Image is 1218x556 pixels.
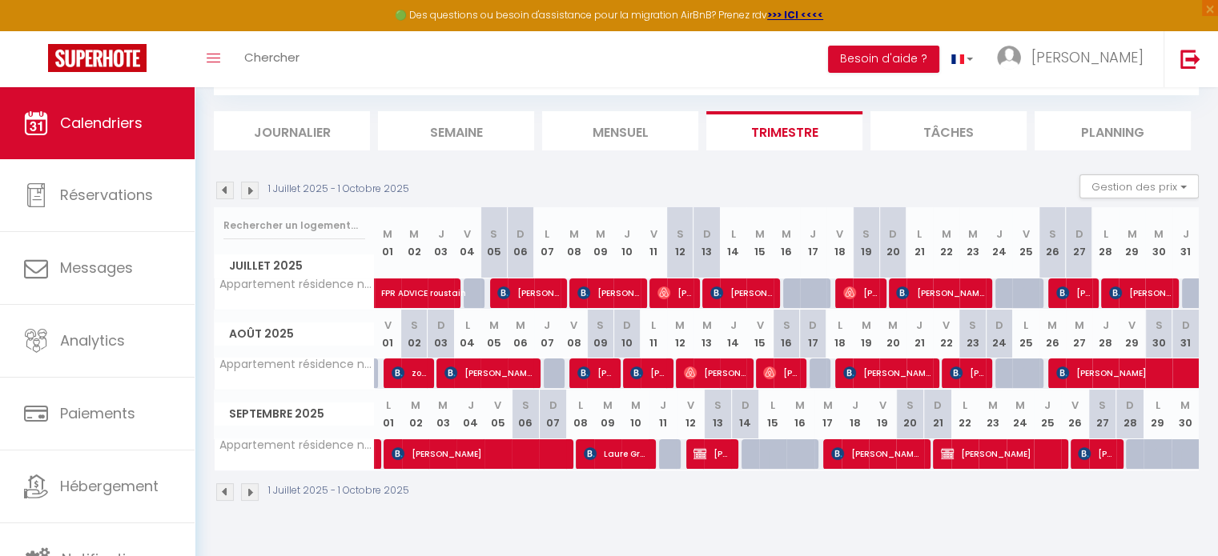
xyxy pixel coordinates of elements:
abbr: M [888,318,898,333]
th: 23 [959,310,986,358]
span: [PERSON_NAME] [1031,47,1144,67]
abbr: V [687,398,694,413]
span: Analytics [60,330,125,350]
span: [PERSON_NAME] [763,358,798,388]
abbr: L [731,226,736,242]
abbr: D [809,318,817,333]
abbr: S [522,398,529,413]
th: 29 [1119,207,1145,278]
th: 03 [428,310,454,358]
th: 25 [1012,310,1039,358]
th: 17 [800,310,826,358]
th: 08 [561,310,587,358]
abbr: D [549,398,557,413]
th: 01 [375,310,401,358]
abbr: S [677,226,684,242]
span: Réservations [60,185,153,205]
abbr: S [906,398,914,413]
span: [PERSON_NAME] [843,278,878,308]
th: 12 [667,207,693,278]
abbr: V [650,226,657,242]
a: FPR ADVICE roustain [375,278,401,309]
li: Journalier [214,111,370,150]
span: Appartement résidence neuve proche [GEOGRAPHIC_DATA] [217,439,377,451]
th: 23 [959,207,986,278]
th: 22 [933,207,959,278]
span: Août 2025 [215,322,374,346]
span: [PERSON_NAME] [843,358,931,388]
abbr: V [756,318,763,333]
th: 30 [1172,390,1199,438]
abbr: J [810,226,816,242]
span: [PERSON_NAME] [693,438,729,469]
th: 28 [1116,390,1144,438]
th: 07 [539,390,566,438]
abbr: M [988,398,998,413]
abbr: L [545,226,549,242]
span: [PERSON_NAME] [497,278,559,308]
abbr: J [916,318,923,333]
th: 09 [587,207,613,278]
abbr: D [889,226,897,242]
th: 15 [759,390,786,438]
th: 19 [853,310,879,358]
span: [PERSON_NAME] [657,278,693,308]
abbr: V [570,318,577,333]
th: 11 [641,310,667,358]
abbr: S [862,226,870,242]
abbr: M [438,398,448,413]
abbr: M [596,226,605,242]
th: 10 [613,310,640,358]
th: 26 [1039,207,1066,278]
abbr: M [755,226,765,242]
th: 24 [986,207,1012,278]
abbr: S [1099,398,1106,413]
th: 14 [720,207,746,278]
span: Septembre 2025 [215,402,374,426]
th: 02 [401,310,428,358]
strong: >>> ICI <<<< [767,8,823,22]
abbr: D [995,318,1003,333]
span: Chercher [244,49,299,66]
th: 13 [693,207,720,278]
th: 24 [986,310,1012,358]
span: Calendriers [60,113,143,133]
th: 17 [800,207,826,278]
th: 14 [720,310,746,358]
span: [PERSON_NAME] [630,358,665,388]
span: Hébergement [60,476,159,496]
abbr: J [1183,226,1189,242]
th: 11 [649,390,677,438]
th: 01 [375,390,402,438]
abbr: L [651,318,656,333]
abbr: M [941,226,951,242]
th: 03 [428,207,454,278]
p: 1 Juillet 2025 - 1 Octobre 2025 [268,182,409,197]
th: 27 [1066,207,1092,278]
abbr: V [879,398,886,413]
abbr: J [468,398,474,413]
abbr: S [1049,226,1056,242]
th: 26 [1039,310,1066,358]
span: [PERSON_NAME] [941,438,1055,469]
abbr: D [703,226,711,242]
abbr: M [489,318,499,333]
abbr: L [1103,226,1108,242]
th: 06 [508,207,534,278]
th: 02 [402,390,429,438]
th: 26 [1061,390,1088,438]
abbr: M [569,226,579,242]
th: 08 [561,207,587,278]
abbr: L [917,226,922,242]
th: 15 [746,310,773,358]
th: 16 [774,207,800,278]
abbr: M [1180,398,1190,413]
abbr: S [783,318,790,333]
th: 16 [774,310,800,358]
input: Rechercher un logement... [223,211,365,240]
abbr: M [411,398,420,413]
th: 24 [1007,390,1034,438]
abbr: V [1071,398,1079,413]
th: 30 [1145,207,1172,278]
th: 29 [1119,310,1145,358]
